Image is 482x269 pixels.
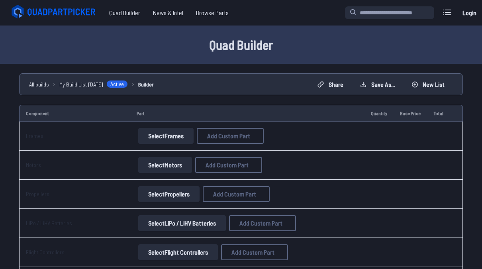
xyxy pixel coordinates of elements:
span: Add Custom Part [231,249,274,255]
td: Component [19,105,130,122]
a: SelectFlight Controllers [137,244,219,260]
button: Share [311,78,350,91]
button: Save as... [353,78,402,91]
span: My Build List [DATE] [59,80,103,88]
button: SelectPropellers [138,186,200,202]
a: Login [460,5,479,21]
button: New List [405,78,451,91]
button: SelectMotors [138,157,192,173]
a: Motors [26,161,41,168]
td: Total [427,105,450,122]
button: Add Custom Part [197,128,264,144]
a: SelectMotors [137,157,194,173]
button: SelectFlight Controllers [138,244,218,260]
a: Frames [26,132,43,139]
a: SelectPropellers [137,186,201,202]
a: Propellers [26,190,49,197]
td: Quantity [364,105,394,122]
a: News & Intel [147,5,190,21]
button: Add Custom Part [203,186,270,202]
span: Add Custom Part [239,220,282,226]
button: SelectLiPo / LiHV Batteries [138,215,226,231]
a: All builds [29,80,49,88]
a: SelectLiPo / LiHV Batteries [137,215,227,231]
a: Quad Builder [103,5,147,21]
button: Add Custom Part [195,157,262,173]
td: Part [130,105,364,122]
span: Add Custom Part [207,133,250,139]
button: SelectFrames [138,128,194,144]
span: Active [106,80,128,88]
button: Add Custom Part [221,244,288,260]
span: Add Custom Part [206,162,249,168]
button: Add Custom Part [229,215,296,231]
td: Base Price [394,105,427,122]
a: Browse Parts [190,5,235,21]
a: Builder [138,80,154,88]
a: My Build List [DATE]Active [59,80,128,88]
a: SelectFrames [137,128,195,144]
span: Add Custom Part [213,191,256,197]
h1: Quad Builder [10,35,472,54]
a: Flight Controllers [26,249,65,255]
a: LiPo / LiHV Batteries [26,220,72,226]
